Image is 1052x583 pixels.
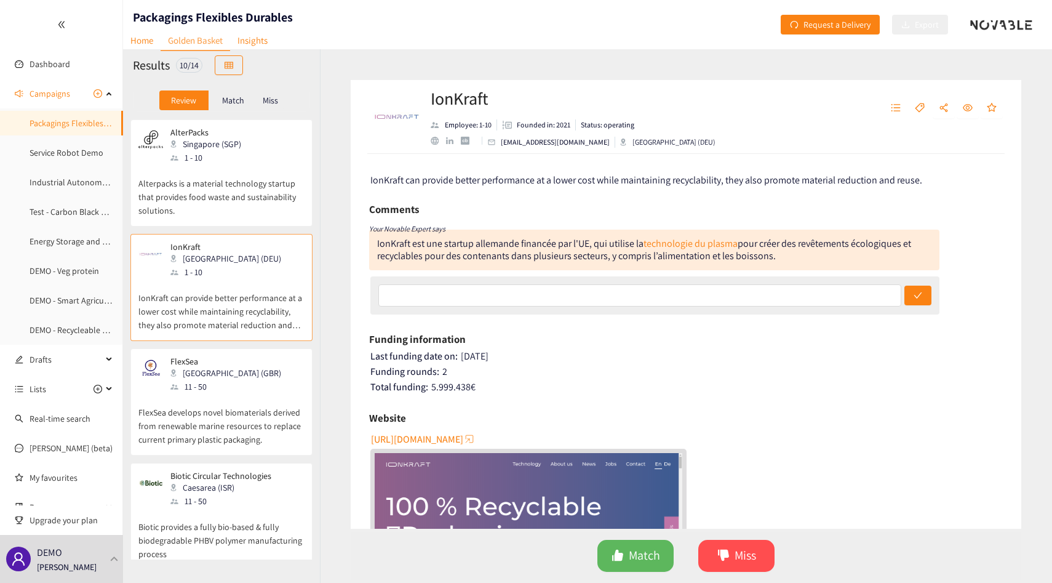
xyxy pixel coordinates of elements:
[891,103,901,114] span: unordered-list
[30,413,90,424] a: Real-time search
[644,237,738,250] a: technologie du plasma
[846,450,1052,583] iframe: Chat Widget
[176,58,202,73] div: 10 / 14
[37,545,62,560] p: DEMO
[30,236,137,247] a: Energy Storage and Flexibility
[15,503,23,512] span: book
[30,118,138,129] a: Packagings Flexibles Durables
[170,242,281,252] p: IonKraft
[138,127,163,152] img: Snapshot of the company's website
[30,81,70,106] span: Campaigns
[431,86,715,111] h2: IonKraft
[170,380,289,393] div: 11 - 50
[37,560,97,574] p: [PERSON_NAME]
[620,137,715,148] div: [GEOGRAPHIC_DATA] (DEU)
[904,286,931,305] button: check
[461,137,476,145] a: crunchbase
[431,119,497,131] li: Employees
[123,31,161,50] a: Home
[446,137,461,145] a: linkedin
[370,365,439,378] span: Funding rounds:
[517,119,570,131] p: Founded in: 2021
[15,355,23,364] span: edit
[222,95,244,105] p: Match
[369,409,406,427] h6: Website
[170,366,289,380] div: [GEOGRAPHIC_DATA] (GBR)
[781,15,880,34] button: redoRequest a Delivery
[30,147,103,158] a: Service Robot Demo
[372,92,421,142] img: Company Logo
[170,471,271,481] p: Biotic Circular Technologies
[57,20,66,29] span: double-left
[170,356,281,366] p: FlexSea
[170,481,279,494] div: Caesarea (ISR)
[30,206,134,217] a: Test - Carbon Black Concrete
[30,177,175,188] a: Industrial Autonomous Guided Vehicles
[133,9,293,26] h1: Packagings Flexibles Durables
[914,291,922,301] span: check
[263,95,278,105] p: Miss
[933,99,955,118] button: share-alt
[846,450,1052,583] div: Widget de chat
[939,103,949,114] span: share-alt
[981,99,1003,118] button: star
[170,265,289,279] div: 1 - 10
[30,508,113,533] span: Upgrade your plan
[138,242,163,267] img: Snapshot of the company's website
[790,20,799,30] span: redo
[30,495,102,520] span: Resources
[497,119,576,131] li: Founded in year
[957,99,979,118] button: eye
[133,57,170,74] h2: Results
[138,471,163,496] img: Snapshot of the company's website
[138,393,305,446] p: FlexSea develops novel biomaterials derived from renewable marine resources to replace current pr...
[161,31,230,51] a: Golden Basket
[171,95,196,105] p: Review
[138,279,305,332] p: IonKraft can provide better performance at a lower cost while maintaining recyclability, they als...
[377,237,911,262] div: IonKraft est une startup allemande financée par l'UE, qui utilise la pour créer des revêtements é...
[170,252,289,265] div: [GEOGRAPHIC_DATA] (DEU)
[915,103,925,114] span: tag
[370,350,458,363] span: Last funding date on:
[597,540,674,572] button: likeMatch
[215,55,243,75] button: table
[371,432,463,447] span: [URL][DOMAIN_NAME]
[803,18,871,31] span: Request a Delivery
[963,103,973,114] span: eye
[15,89,23,98] span: sound
[30,377,46,401] span: Lists
[30,295,122,306] a: DEMO - Smart Agriculture
[369,224,445,233] i: Your Novable Expert says
[138,164,305,217] p: Alterpacks is a material technology startup that provides food waste and sustainability solutions.
[445,119,492,131] p: Employee: 1-10
[30,443,113,454] a: [PERSON_NAME] (beta)
[138,356,163,381] img: Snapshot of the company's website
[431,137,446,145] a: website
[735,546,756,565] span: Miss
[370,366,1003,378] div: 2
[717,549,730,563] span: dislike
[30,324,138,336] a: DEMO - Recycleable Packaging
[15,516,23,525] span: trophy
[370,380,428,393] span: Total funding:
[94,89,102,98] span: plus-circle
[30,58,70,70] a: Dashboard
[30,347,102,372] span: Drafts
[370,350,1003,363] div: [DATE]
[892,15,948,34] button: downloadExport
[170,137,249,151] div: Singapore (SGP)
[225,61,233,71] span: table
[30,265,99,276] a: DEMO - Veg protein
[987,103,997,114] span: star
[371,429,476,449] button: [URL][DOMAIN_NAME]
[698,540,775,572] button: dislikeMiss
[501,137,610,148] p: [EMAIL_ADDRESS][DOMAIN_NAME]
[11,552,26,566] span: user
[230,31,275,50] a: Insights
[369,330,466,348] h6: Funding information
[94,385,102,393] span: plus-circle
[369,200,419,219] h6: Comments
[370,381,1003,393] div: 5.999.438 €
[629,546,660,565] span: Match
[15,385,23,393] span: unordered-list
